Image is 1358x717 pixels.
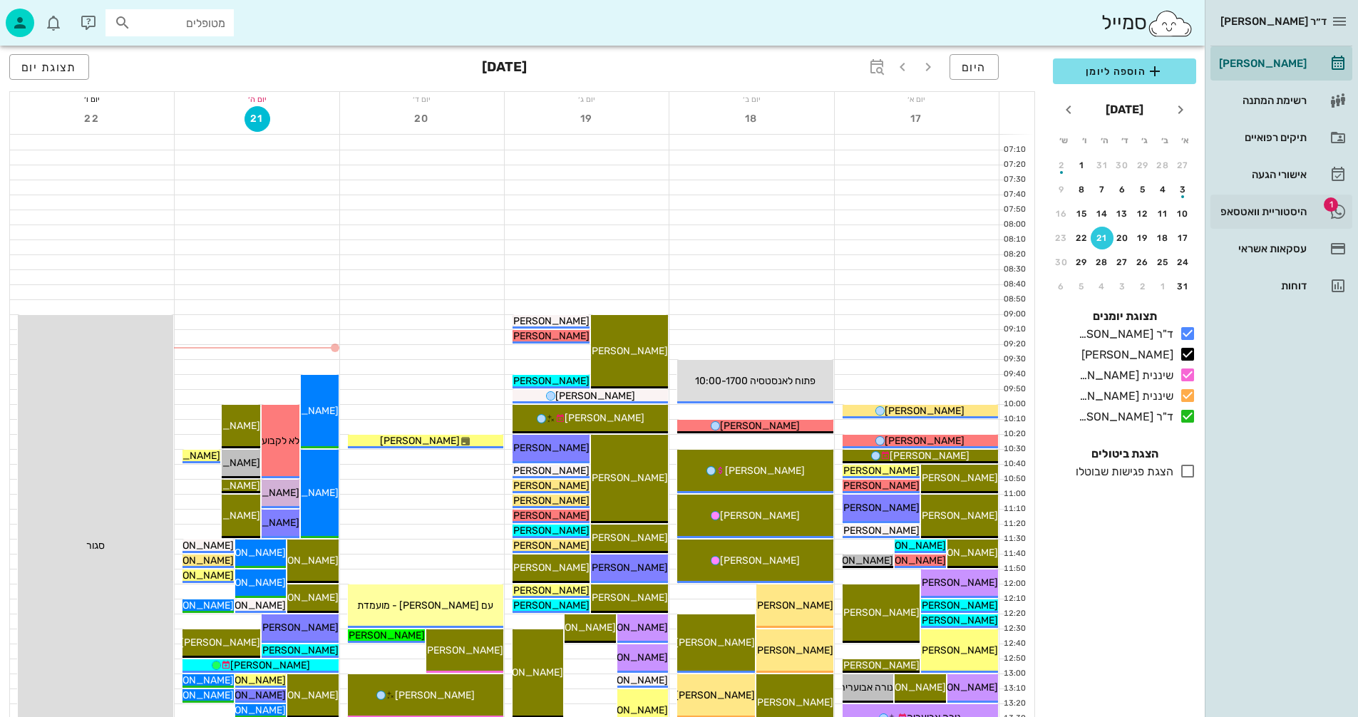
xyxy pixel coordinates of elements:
[1210,158,1352,192] a: אישורי הגעה
[1172,185,1195,195] div: 3
[1053,308,1196,325] h4: תצוגת יומנים
[1216,58,1307,69] div: [PERSON_NAME]
[510,442,590,454] span: [PERSON_NAME]
[1050,275,1073,298] button: 6
[1111,251,1134,274] button: 27
[890,450,969,462] span: [PERSON_NAME]
[999,698,1029,710] div: 13:20
[1111,209,1134,219] div: 13
[999,324,1029,336] div: 09:10
[1210,195,1352,229] a: תגהיסטוריית וואטסאפ
[839,681,893,693] span: נורה אבועריה
[1216,132,1307,143] div: תיקים רפואיים
[1091,227,1113,249] button: 21
[245,113,269,125] span: 21
[1131,257,1154,267] div: 26
[86,540,105,552] span: סגור
[1131,154,1154,177] button: 29
[154,689,234,701] span: [PERSON_NAME]
[206,674,286,686] span: [PERSON_NAME]
[588,592,668,604] span: [PERSON_NAME]
[1091,282,1113,292] div: 4
[154,540,234,552] span: [PERSON_NAME]
[1216,280,1307,292] div: דוחות
[1091,257,1113,267] div: 28
[1210,120,1352,155] a: תיקים רפואיים
[510,584,590,597] span: [PERSON_NAME]
[962,61,987,74] span: היום
[1053,58,1196,84] button: הוספה ליומן
[1071,154,1094,177] button: 1
[720,510,800,522] span: [PERSON_NAME]
[999,518,1029,530] div: 11:20
[510,599,590,612] span: [PERSON_NAME]
[999,473,1029,485] div: 10:50
[1152,227,1175,249] button: 18
[1152,202,1175,225] button: 11
[10,92,174,106] div: יום ו׳
[588,532,668,544] span: [PERSON_NAME]
[1172,251,1195,274] button: 24
[1172,154,1195,177] button: 27
[1071,251,1094,274] button: 29
[1172,275,1195,298] button: 31
[999,219,1029,231] div: 08:00
[739,106,765,132] button: 18
[1095,128,1113,153] th: ה׳
[999,638,1029,650] div: 12:40
[206,704,286,716] span: [PERSON_NAME]
[345,629,425,641] span: [PERSON_NAME]
[999,294,1029,306] div: 08:50
[483,666,563,679] span: [PERSON_NAME]
[1111,227,1134,249] button: 20
[918,681,998,693] span: [PERSON_NAME]
[1115,128,1133,153] th: ד׳
[999,503,1029,515] div: 11:10
[1091,154,1113,177] button: 31
[669,92,833,106] div: יום ב׳
[1176,128,1195,153] th: א׳
[1071,160,1094,170] div: 1
[1172,202,1195,225] button: 10
[904,113,930,125] span: 17
[999,578,1029,590] div: 12:00
[1131,227,1154,249] button: 19
[154,554,234,567] span: [PERSON_NAME]
[1210,46,1352,81] a: [PERSON_NAME]
[259,592,339,604] span: [PERSON_NAME]
[904,106,930,132] button: 17
[739,113,765,125] span: 18
[1111,275,1134,298] button: 3
[1131,282,1154,292] div: 2
[510,330,590,342] span: [PERSON_NAME]
[1091,209,1113,219] div: 14
[1091,202,1113,225] button: 14
[999,144,1029,156] div: 07:10
[1071,275,1094,298] button: 5
[999,368,1029,381] div: 09:40
[1071,233,1094,243] div: 22
[1091,275,1113,298] button: 4
[675,636,755,649] span: [PERSON_NAME]
[1152,233,1175,243] div: 18
[1152,160,1175,170] div: 28
[79,113,105,125] span: 22
[180,636,260,649] span: [PERSON_NAME]
[999,174,1029,186] div: 07:30
[259,689,339,701] span: [PERSON_NAME]
[1111,178,1134,201] button: 6
[1050,282,1073,292] div: 6
[753,599,833,612] span: [PERSON_NAME]
[409,113,435,125] span: 20
[1050,251,1073,274] button: 30
[482,54,527,83] h3: [DATE]
[753,644,833,656] span: [PERSON_NAME]
[1216,243,1307,254] div: עסקאות אשראי
[918,577,998,589] span: [PERSON_NAME]
[918,547,998,559] span: [PERSON_NAME]
[1050,160,1073,170] div: 2
[818,480,920,492] span: [PERSON_NAME] טסה
[1071,178,1094,201] button: 8
[1050,233,1073,243] div: 23
[409,106,435,132] button: 20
